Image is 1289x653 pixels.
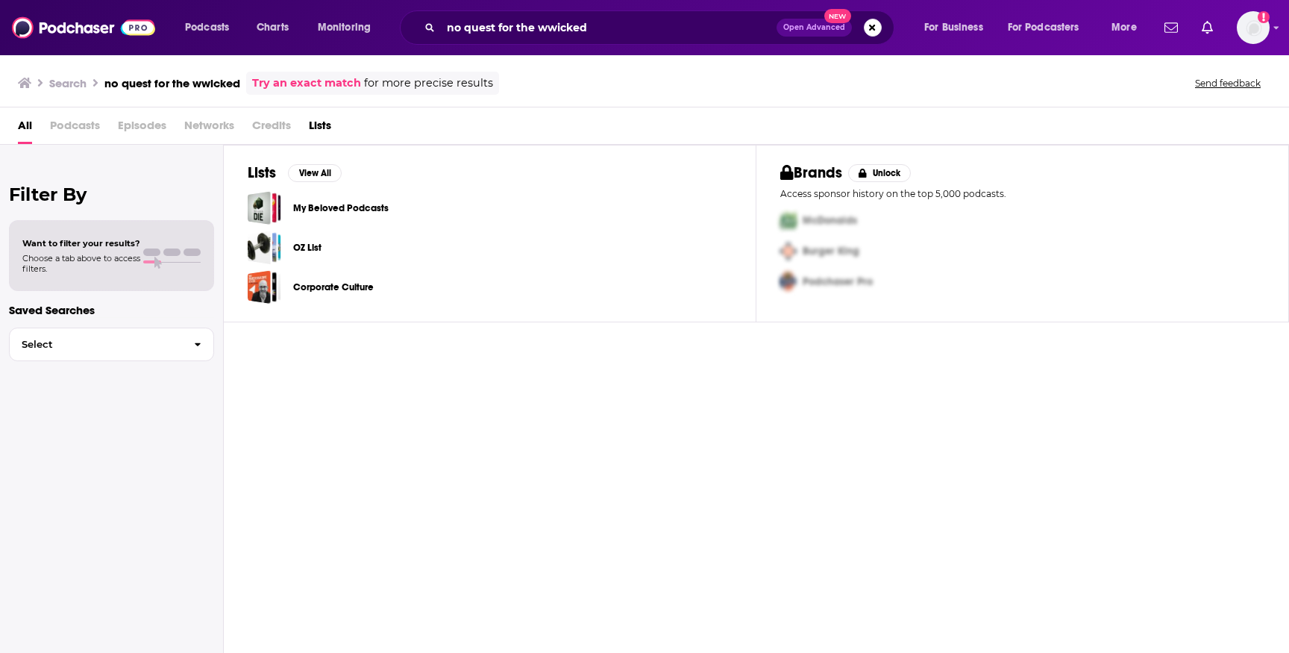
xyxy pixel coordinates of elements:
h2: Lists [248,163,276,182]
img: Podchaser - Follow, Share and Rate Podcasts [12,13,155,42]
button: Unlock [848,164,912,182]
span: Podcasts [185,17,229,38]
div: Search podcasts, credits, & more... [414,10,909,45]
p: Access sponsor history on the top 5,000 podcasts. [780,188,1264,199]
span: For Podcasters [1008,17,1079,38]
a: Show notifications dropdown [1158,15,1184,40]
span: Networks [184,113,234,144]
a: OZ List [248,231,281,264]
span: New [824,9,851,23]
img: Second Pro Logo [774,236,803,266]
span: For Business [924,17,983,38]
button: Open AdvancedNew [777,19,852,37]
img: First Pro Logo [774,205,803,236]
span: Episodes [118,113,166,144]
input: Search podcasts, credits, & more... [441,16,777,40]
span: for more precise results [364,75,493,92]
svg: Add a profile image [1258,11,1270,23]
button: Select [9,328,214,361]
h3: Search [49,76,87,90]
button: Send feedback [1191,77,1265,90]
h2: Filter By [9,184,214,205]
span: McDonalds [803,214,857,227]
h2: Brands [780,163,842,182]
span: Select [10,340,182,349]
button: open menu [998,16,1101,40]
a: All [18,113,32,144]
span: Open Advanced [783,24,845,31]
img: User Profile [1237,11,1270,44]
button: Show profile menu [1237,11,1270,44]
span: Podchaser Pro [803,275,873,288]
img: Third Pro Logo [774,266,803,297]
a: My Beloved Podcasts [248,191,281,225]
span: Want to filter your results? [22,238,140,249]
button: open menu [307,16,390,40]
a: My Beloved Podcasts [293,200,389,216]
button: open menu [175,16,248,40]
span: More [1111,17,1137,38]
a: Lists [309,113,331,144]
span: Credits [252,113,291,144]
a: Try an exact match [252,75,361,92]
a: Charts [247,16,298,40]
a: Corporate Culture [293,279,374,296]
span: Podcasts [50,113,100,144]
span: Charts [257,17,289,38]
h3: no quest for the wwicked [104,76,240,90]
a: Corporate Culture [248,270,281,304]
a: ListsView All [248,163,342,182]
button: View All [288,164,342,182]
button: open menu [914,16,1002,40]
span: Logged in as Pickaxe [1237,11,1270,44]
span: Monitoring [318,17,371,38]
span: Choose a tab above to access filters. [22,253,140,274]
a: Show notifications dropdown [1196,15,1219,40]
span: Burger King [803,245,859,257]
a: OZ List [293,240,322,256]
p: Saved Searches [9,303,214,317]
button: open menu [1101,16,1155,40]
